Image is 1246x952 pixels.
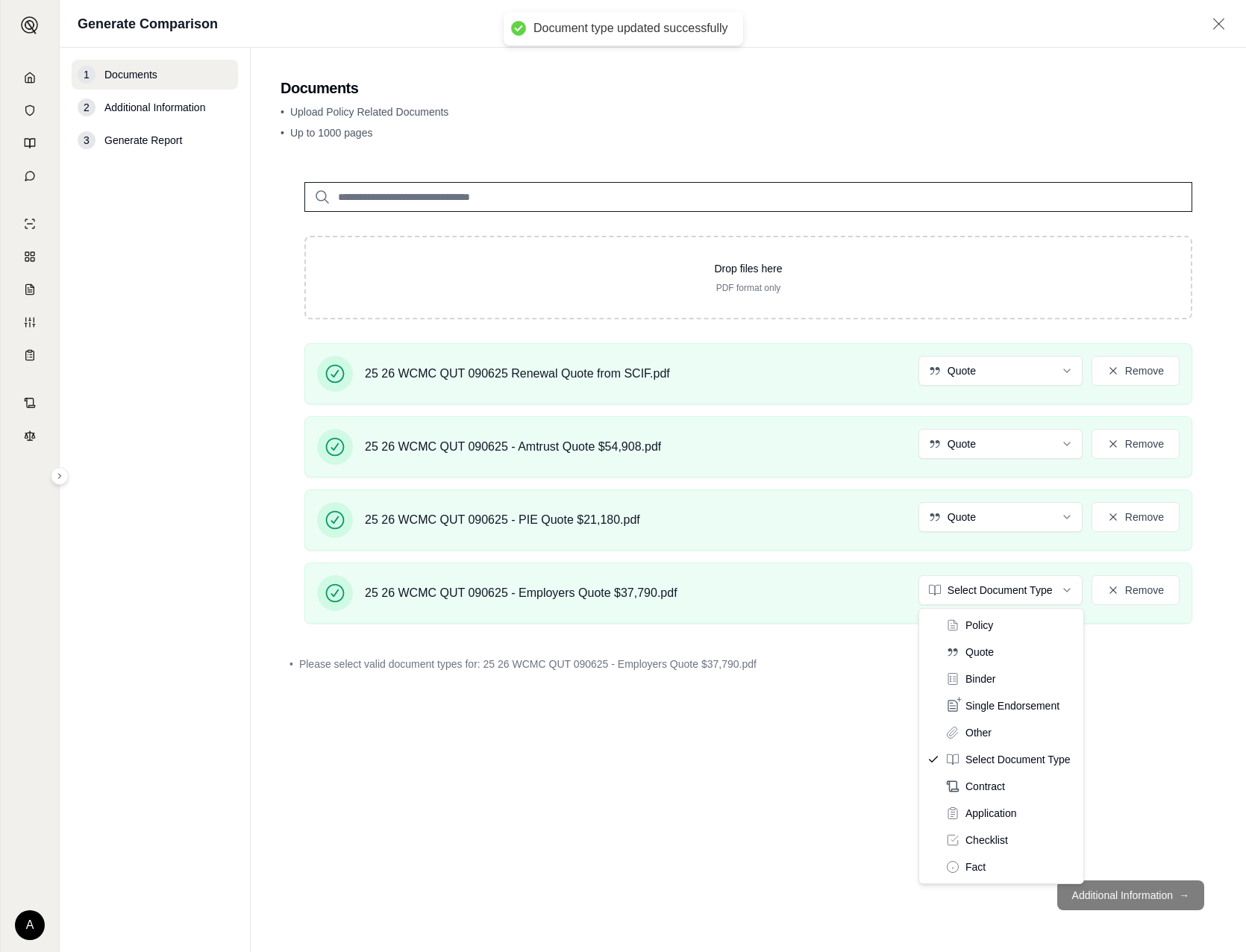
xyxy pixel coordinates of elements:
span: Contract [965,779,1005,794]
span: Select Document Type [965,752,1071,767]
span: Other [965,725,992,740]
div: Document type updated successfully [533,21,728,37]
span: Checklist [965,833,1008,848]
span: Policy [965,618,993,633]
span: Quote [965,645,994,660]
span: Fact [965,859,986,874]
span: Single Endorsement [965,698,1059,713]
span: Binder [965,671,995,686]
span: Application [965,806,1017,821]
